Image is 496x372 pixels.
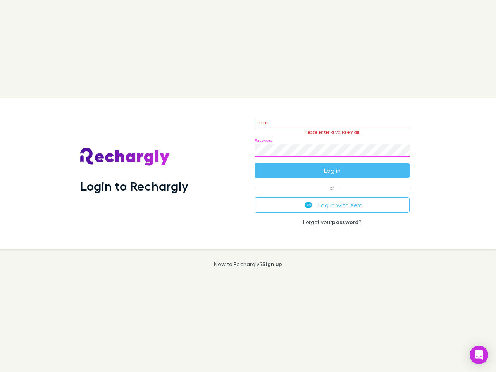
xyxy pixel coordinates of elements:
[214,261,282,267] p: New to Rechargly?
[255,163,410,178] button: Log in
[255,138,273,143] label: Password
[80,148,170,166] img: Rechargly's Logo
[305,201,312,208] img: Xero's logo
[80,179,188,193] h1: Login to Rechargly
[470,346,488,364] div: Open Intercom Messenger
[255,219,410,225] p: Forgot your ?
[255,129,410,135] p: Please enter a valid email.
[262,261,282,267] a: Sign up
[332,219,358,225] a: password
[255,197,410,213] button: Log in with Xero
